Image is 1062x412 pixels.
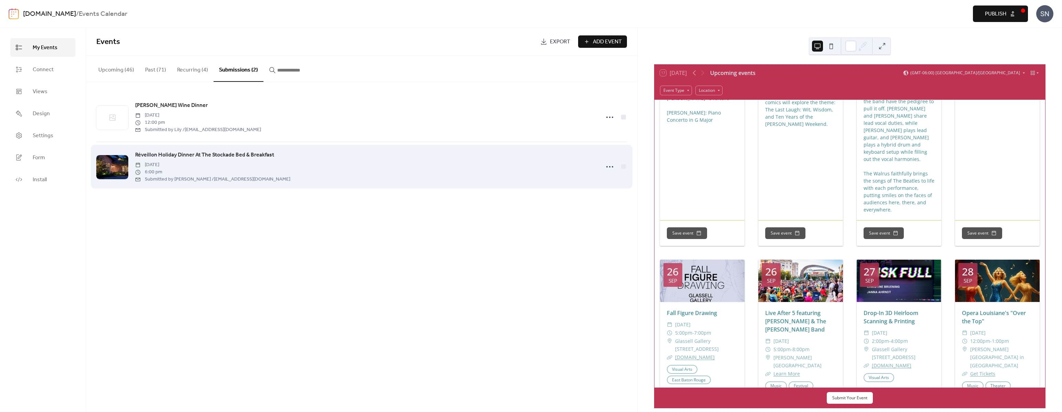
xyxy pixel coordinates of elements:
div: ​ [765,337,771,345]
div: ​ [962,337,967,345]
button: Save event [962,227,1002,239]
span: Réveillon Holiday Dinner At The Stockade Bed & Breakfast [135,151,274,159]
span: Install [33,176,47,184]
span: 8:00pm [792,345,810,354]
a: Réveillon Holiday Dinner At The Stockade Bed & Breakfast [135,151,274,160]
div: ​ [962,329,967,337]
span: 5:00pm [675,329,692,337]
span: 7:00pm [694,329,711,337]
div: ​ [962,370,967,378]
button: Add Event [578,35,627,48]
div: ​ [864,361,869,370]
span: Submitted by [PERSON_NAME] / [EMAIL_ADDRESS][DOMAIN_NAME] [135,176,290,183]
span: [DATE] [675,321,691,329]
button: Save event [864,227,904,239]
div: Upcoming events [710,69,756,77]
span: [PERSON_NAME][GEOGRAPHIC_DATA] in [GEOGRAPHIC_DATA] [970,345,1033,370]
span: Form [33,154,45,162]
a: Views [10,82,75,101]
span: Design [33,110,50,118]
a: [DOMAIN_NAME] [872,362,911,369]
button: Submit Your Event [827,392,873,404]
a: [DOMAIN_NAME] [23,8,76,21]
span: (GMT-06:00) [GEOGRAPHIC_DATA]/[GEOGRAPHIC_DATA] [910,71,1020,75]
b: / [76,8,79,21]
span: Views [33,88,47,96]
span: [DATE] [773,337,789,345]
a: [PERSON_NAME] Wine Dinner [135,101,208,110]
span: [PERSON_NAME][GEOGRAPHIC_DATA] [773,354,836,370]
button: Upcoming (46) [93,56,140,81]
img: logo [9,8,19,19]
a: Connect [10,60,75,79]
a: Live After 5 featuring [PERSON_NAME] & The [PERSON_NAME] Band [765,309,826,333]
b: Events Calendar [79,8,127,21]
div: ​ [667,321,672,329]
div: 26 [667,267,679,277]
span: 12:00 pm [135,119,261,126]
span: 12:00pm [970,337,990,345]
span: 5:00pm [773,345,791,354]
div: SN [1036,5,1053,22]
button: Save event [765,227,805,239]
span: - [990,337,992,345]
span: - [692,329,694,337]
span: 2:00pm [872,337,889,345]
span: Export [550,38,570,46]
span: - [889,337,891,345]
button: Recurring (4) [172,56,214,81]
div: ​ [765,354,771,362]
a: Design [10,104,75,123]
div: ​ [864,337,869,345]
div: ​ [667,353,672,361]
div: 27 [864,267,875,277]
a: Form [10,148,75,167]
span: Settings [33,132,53,140]
div: Sep [767,278,776,283]
div: ​ [765,370,771,378]
a: Drop-In 3D Heirloom Scanning & Printing [864,309,918,325]
button: Save event [667,227,707,239]
span: Events [96,34,120,50]
span: [DATE] [135,112,261,119]
div: 26 [765,267,777,277]
span: 4:00pm [891,337,908,345]
span: [DATE] [970,329,986,337]
div: There are no costumes or fake British accents. For The Walrus, it’s all about showcasing the song... [857,62,941,213]
span: Glassell Gallery [STREET_ADDRESS] [675,337,738,354]
div: ​ [962,345,967,354]
span: - [791,345,792,354]
button: Submissions (2) [214,56,263,82]
div: ​ [667,337,672,345]
span: Connect [33,66,54,74]
div: ​ [864,329,869,337]
span: 6:00 pm [135,169,290,176]
a: Get Tickets [970,370,995,377]
span: Publish [985,10,1006,18]
a: [DOMAIN_NAME] [675,354,715,360]
div: Sep [669,278,677,283]
a: Learn More [773,370,800,377]
a: Export [535,35,575,48]
div: Sep [964,278,972,283]
span: Add Event [593,38,622,46]
span: 1:00pm [992,337,1009,345]
span: [DATE] [872,329,887,337]
div: 28 [962,267,974,277]
a: Install [10,170,75,189]
span: Glassell Gallery [STREET_ADDRESS] [872,345,934,362]
div: Sep [865,278,874,283]
span: My Events [33,44,57,52]
button: Publish [973,6,1028,22]
span: Submitted by Lily / [EMAIL_ADDRESS][DOMAIN_NAME] [135,126,261,133]
button: Past (71) [140,56,172,81]
a: Settings [10,126,75,145]
span: [DATE] [135,161,290,169]
a: My Events [10,38,75,57]
div: ​ [765,345,771,354]
div: ​ [864,345,869,354]
div: ​ [667,329,672,337]
a: Opera Louisiane's "Over the Top" [962,309,1026,325]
